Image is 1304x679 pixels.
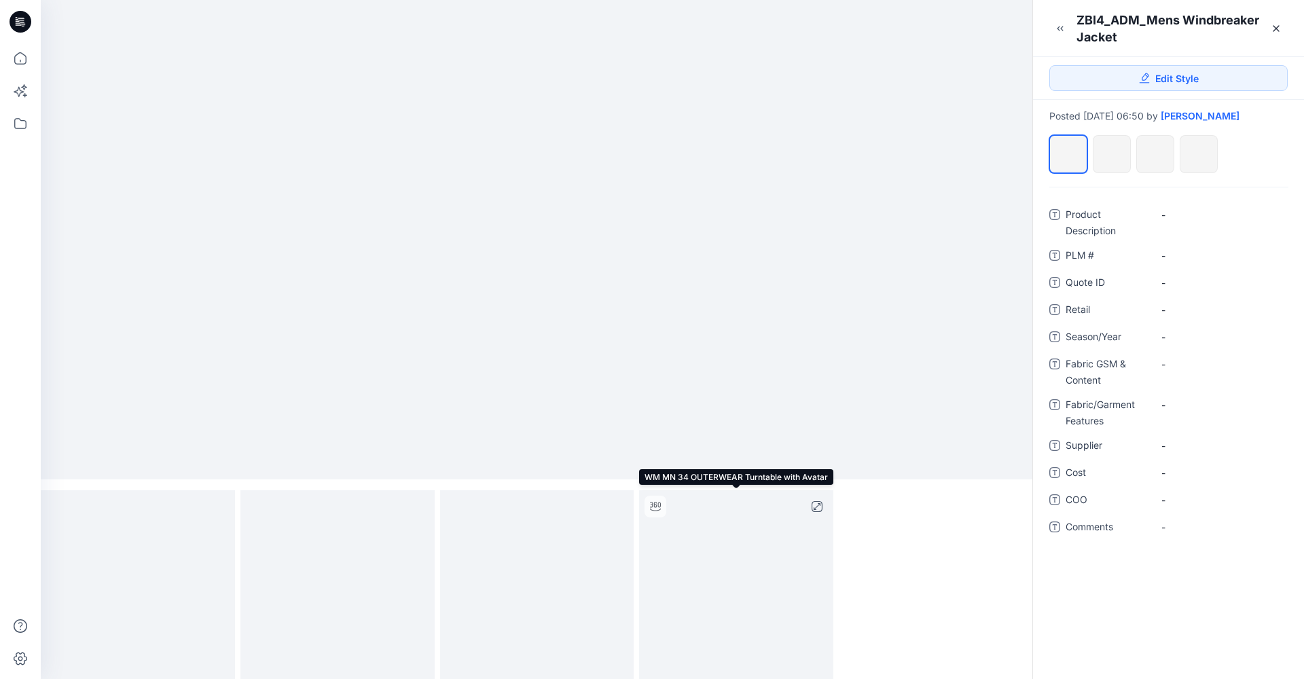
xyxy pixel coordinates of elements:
span: - [1161,357,1279,371]
div: CABANA SWIM [1049,135,1087,173]
span: - [1161,276,1279,290]
a: [PERSON_NAME] [1161,111,1239,122]
span: - [1161,330,1279,344]
a: Close Style Presentation [1265,18,1287,39]
span: PLM # [1066,247,1147,266]
span: Edit Style [1155,71,1199,86]
span: - [1161,466,1279,480]
span: - [1161,208,1279,222]
span: Cost [1066,464,1147,483]
div: ZBI4_ADM_Mens Windbreaker Jacket [1076,12,1263,45]
span: Product Description [1066,206,1147,239]
span: Fabric/Garment Features [1066,397,1147,429]
div: RICH BLACK [1093,135,1131,173]
span: - [1161,439,1279,453]
span: - [1161,493,1279,507]
div: Posted [DATE] 06:50 by [1049,111,1288,122]
span: Season/Year [1066,329,1147,348]
button: full screen [806,496,828,517]
span: - [1161,249,1279,263]
div: BIRCH GREY [1180,135,1218,173]
span: Fabric GSM & Content [1066,356,1147,388]
a: Edit Style [1049,65,1288,91]
span: Comments [1066,519,1147,538]
span: Quote ID [1066,274,1147,293]
div: SMOKY OLIVE [1136,135,1174,173]
span: - [1161,398,1279,412]
span: - [1161,520,1279,534]
span: Retail [1066,301,1147,320]
button: Minimize [1049,18,1071,39]
span: - [1161,303,1279,317]
span: COO [1066,492,1147,511]
span: Supplier [1066,437,1147,456]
